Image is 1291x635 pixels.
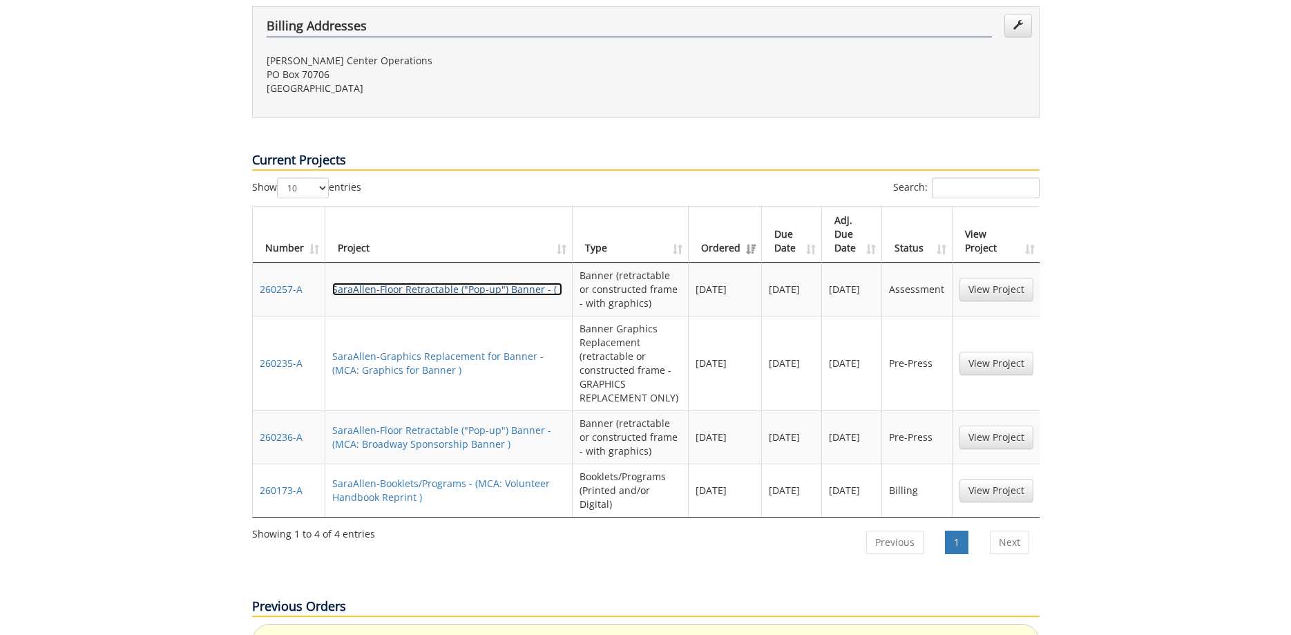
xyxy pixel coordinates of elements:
label: Search: [893,178,1040,198]
a: Next [990,531,1029,554]
th: Status: activate to sort column ascending [882,207,952,263]
td: [DATE] [822,464,882,517]
td: Pre-Press [882,410,952,464]
p: Current Projects [252,151,1040,171]
a: 260235-A [260,357,303,370]
a: 260173-A [260,484,303,497]
td: Booklets/Programs (Printed and/or Digital) [573,464,689,517]
input: Search: [932,178,1040,198]
a: View Project [959,426,1033,449]
th: View Project: activate to sort column ascending [953,207,1040,263]
a: SaraAllen-Floor Retractable ("Pop-up") Banner - (MCA: Broadway Sponsorship Banner ) [332,424,551,451]
td: [DATE] [689,464,762,517]
a: 260236-A [260,430,303,444]
td: [DATE] [762,263,823,316]
p: [GEOGRAPHIC_DATA] [267,82,635,95]
td: [DATE] [689,316,762,410]
td: [DATE] [689,263,762,316]
th: Type: activate to sort column ascending [573,207,689,263]
td: Banner (retractable or constructed frame - with graphics) [573,410,689,464]
a: 260257-A [260,283,303,296]
td: [DATE] [822,316,882,410]
a: SaraAllen-Graphics Replacement for Banner - (MCA: Graphics for Banner ) [332,350,544,377]
p: Previous Orders [252,598,1040,617]
th: Adj. Due Date: activate to sort column ascending [822,207,882,263]
p: PO Box 70706 [267,68,635,82]
a: SaraAllen-Booklets/Programs - (MCA: Volunteer Handbook Reprint ) [332,477,550,504]
td: [DATE] [822,410,882,464]
a: View Project [959,352,1033,375]
td: [DATE] [762,410,823,464]
h4: Billing Addresses [267,19,992,37]
div: Showing 1 to 4 of 4 entries [252,522,375,541]
p: [PERSON_NAME] Center Operations [267,54,635,68]
th: Ordered: activate to sort column ascending [689,207,762,263]
td: Banner (retractable or constructed frame - with graphics) [573,263,689,316]
a: SaraAllen-Floor Retractable ("Pop-up") Banner - ( ) [332,283,562,296]
a: View Project [959,278,1033,301]
td: [DATE] [762,464,823,517]
td: Assessment [882,263,952,316]
a: Edit Addresses [1004,14,1032,37]
th: Project: activate to sort column ascending [325,207,573,263]
td: [DATE] [762,316,823,410]
td: Billing [882,464,952,517]
td: [DATE] [689,410,762,464]
a: Previous [866,531,924,554]
select: Showentries [277,178,329,198]
th: Due Date: activate to sort column ascending [762,207,823,263]
td: Banner Graphics Replacement (retractable or constructed frame - GRAPHICS REPLACEMENT ONLY) [573,316,689,410]
a: View Project [959,479,1033,502]
label: Show entries [252,178,361,198]
a: 1 [945,531,968,554]
td: Pre-Press [882,316,952,410]
th: Number: activate to sort column ascending [253,207,325,263]
td: [DATE] [822,263,882,316]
